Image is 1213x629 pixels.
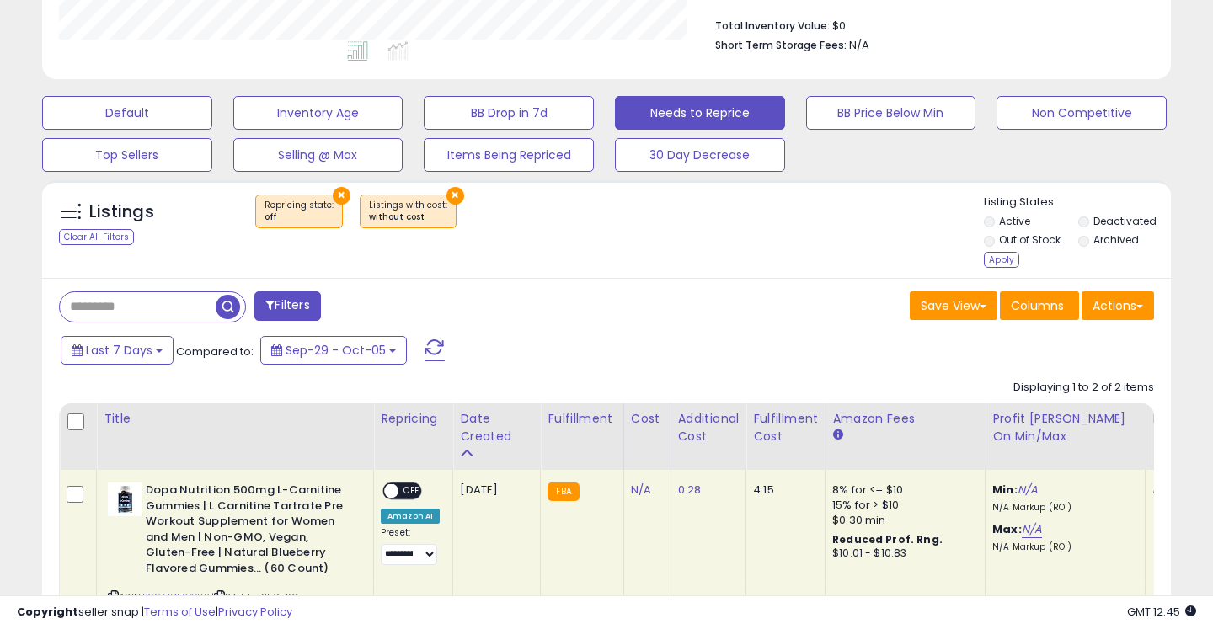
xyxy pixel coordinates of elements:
div: Displaying 1 to 2 of 2 items [1013,380,1154,396]
p: N/A Markup (ROI) [992,502,1132,514]
div: Preset: [381,527,440,565]
b: Min: [992,482,1018,498]
div: 4.15 [753,482,812,498]
button: Items Being Repriced [424,138,594,172]
p: N/A Markup (ROI) [992,541,1132,553]
a: N/A [1152,482,1173,498]
button: Save View [910,291,997,320]
button: × [446,187,464,205]
button: Last 7 Days [61,336,174,365]
div: Fulfillment Cost [753,410,818,445]
span: Sep-29 - Oct-05 [286,342,386,359]
label: Active [999,214,1030,228]
span: Compared to: [176,344,254,360]
a: 0.28 [678,482,702,498]
div: off [265,211,334,223]
button: Needs to Reprice [615,96,785,130]
div: Date Created [460,410,533,445]
button: Top Sellers [42,138,212,172]
span: N/A [849,37,869,53]
button: Sep-29 - Oct-05 [260,336,407,365]
div: without cost [369,211,447,223]
b: Reduced Prof. Rng. [832,532,943,546]
div: Title [104,410,366,428]
button: Inventory Age [233,96,403,130]
b: Short Term Storage Fees: [715,38,847,52]
a: N/A [631,482,651,498]
img: 31EsLo5AfsL._SL40_.jpg [108,482,142,516]
button: BB Drop in 7d [424,96,594,130]
p: Listing States: [984,195,1172,211]
div: Cost [631,410,664,428]
div: Amazon AI [381,509,440,524]
button: 30 Day Decrease [615,138,785,172]
div: Apply [984,252,1019,268]
h5: Listings [89,200,154,224]
div: Clear All Filters [59,229,134,245]
div: $10.01 - $10.83 [832,546,972,561]
label: Out of Stock [999,232,1061,247]
button: Actions [1082,291,1154,320]
button: × [333,187,350,205]
button: Default [42,96,212,130]
div: Repricing [381,410,446,428]
a: Privacy Policy [218,604,292,620]
b: Total Inventory Value: [715,19,830,33]
button: Filters [254,291,320,321]
label: Archived [1093,232,1139,247]
span: Repricing state : [265,199,334,224]
div: $0.30 min [832,513,972,528]
button: Selling @ Max [233,138,403,172]
div: Additional Cost [678,410,740,445]
span: Last 7 Days [86,342,152,359]
button: Non Competitive [997,96,1167,130]
button: Columns [1000,291,1079,320]
small: Amazon Fees. [832,428,842,443]
div: Profit [PERSON_NAME] on Min/Max [992,410,1138,445]
a: N/A [1018,482,1038,498]
div: 8% for <= $10 [832,482,972,498]
span: Columns [1011,297,1064,314]
div: seller snap | | [17,605,292,621]
small: FBA [548,482,579,501]
b: Dopa Nutrition 500mg L-Carnitine Gummies | L Carnitine Tartrate Pre Workout Supplement for Women ... [146,482,350,580]
div: Amazon Fees [832,410,978,428]
label: Deactivated [1093,214,1157,228]
div: [DATE] [460,482,527,498]
span: OFF [398,484,425,498]
div: Fulfillment [548,410,616,428]
div: 15% for > $10 [832,498,972,513]
b: Max: [992,521,1022,537]
th: The percentage added to the cost of goods (COGS) that forms the calculator for Min & Max prices. [986,403,1146,470]
strong: Copyright [17,604,78,620]
a: Terms of Use [144,604,216,620]
span: Listings with cost : [369,199,447,224]
button: BB Price Below Min [806,96,976,130]
span: 2025-10-13 12:45 GMT [1127,604,1196,620]
li: $0 [715,14,1141,35]
a: N/A [1022,521,1042,538]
